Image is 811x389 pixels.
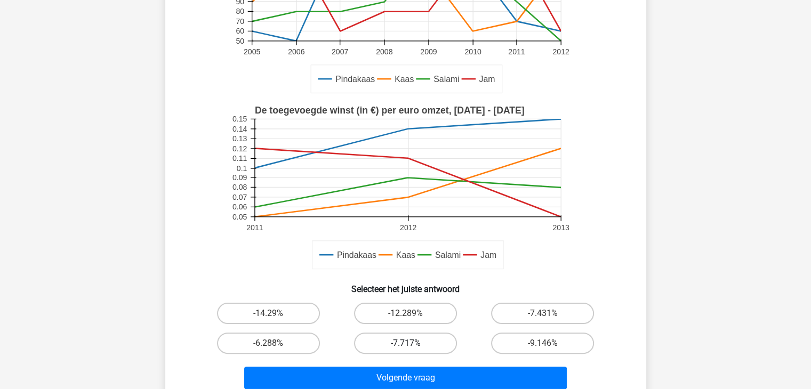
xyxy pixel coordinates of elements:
[354,303,457,324] label: -12.289%
[508,47,525,56] text: 2011
[232,134,247,143] text: 0.13
[246,223,263,232] text: 2011
[236,7,244,16] text: 80
[232,125,247,133] text: 0.14
[552,223,569,232] text: 2013
[479,75,495,84] text: Jam
[182,275,629,294] h6: Selecteer het juiste antwoord
[232,154,247,163] text: 0.11
[236,27,244,35] text: 60
[217,303,320,324] label: -14.29%
[464,47,481,56] text: 2010
[433,75,459,84] text: Salami
[232,173,247,182] text: 0.09
[331,47,348,56] text: 2007
[354,333,457,354] label: -7.717%
[395,75,414,84] text: Kaas
[232,213,247,221] text: 0.05
[232,183,247,192] text: 0.08
[399,223,416,232] text: 2012
[232,202,247,211] text: 0.06
[232,115,247,123] text: 0.15
[420,47,437,56] text: 2009
[435,250,460,260] text: Salami
[376,47,392,56] text: 2008
[491,333,594,354] label: -9.146%
[232,193,247,201] text: 0.07
[480,250,496,260] text: Jam
[236,37,244,45] text: 50
[552,47,569,56] text: 2012
[336,250,376,260] text: Pindakaas
[232,144,247,153] text: 0.12
[236,17,244,26] text: 70
[243,47,260,56] text: 2005
[236,164,247,173] text: 0.1
[288,47,304,56] text: 2006
[244,367,567,389] button: Volgende vraag
[396,250,415,260] text: Kaas
[217,333,320,354] label: -6.288%
[254,105,524,116] text: De toegevoegde winst (in €) per euro omzet, [DATE] - [DATE]
[335,75,375,84] text: Pindakaas
[491,303,594,324] label: -7.431%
